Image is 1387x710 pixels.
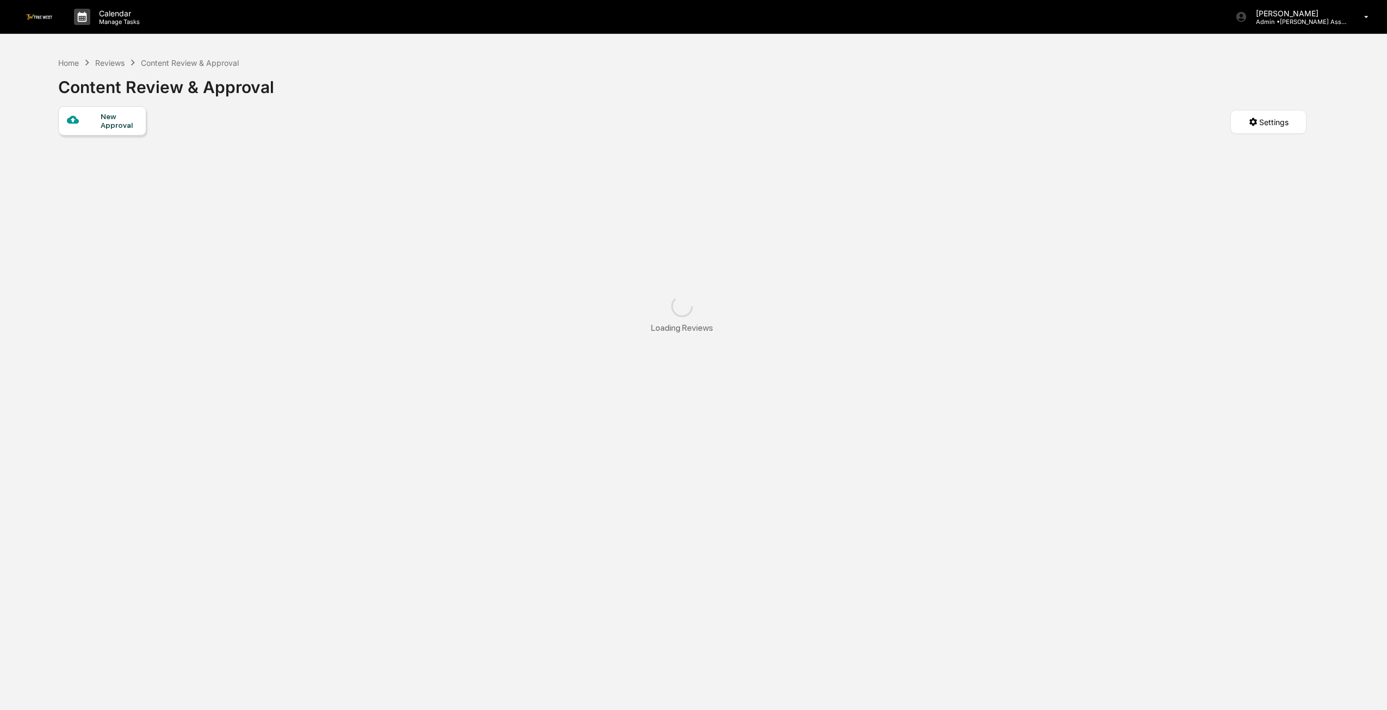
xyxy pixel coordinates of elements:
p: Admin • [PERSON_NAME] Asset Management [1247,18,1348,26]
div: Content Review & Approval [141,58,239,67]
div: Reviews [95,58,125,67]
p: [PERSON_NAME] [1247,9,1348,18]
div: Home [58,58,79,67]
p: Manage Tasks [90,18,145,26]
button: Settings [1230,110,1306,134]
p: Calendar [90,9,145,18]
img: logo [26,14,52,19]
div: Content Review & Approval [58,69,274,97]
div: Loading Reviews [651,323,713,333]
div: New Approval [101,112,137,129]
